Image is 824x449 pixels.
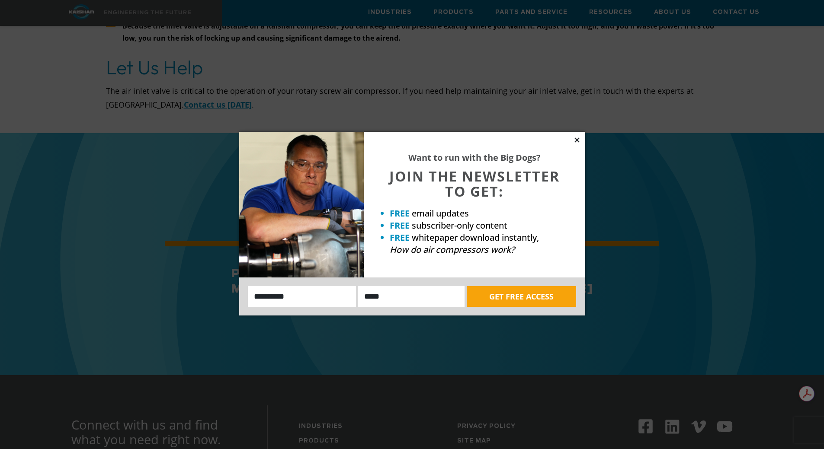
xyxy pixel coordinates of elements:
[412,232,539,243] span: whitepaper download instantly,
[390,244,515,255] em: How do air compressors work?
[467,286,576,307] button: GET FREE ACCESS
[390,232,410,243] strong: FREE
[390,220,410,231] strong: FREE
[408,152,541,163] strong: Want to run with the Big Dogs?
[248,286,356,307] input: Name:
[358,286,465,307] input: Email
[390,207,410,219] strong: FREE
[389,167,560,201] span: JOIN THE NEWSLETTER TO GET:
[573,136,581,144] button: Close
[412,207,469,219] span: email updates
[412,220,507,231] span: subscriber-only content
